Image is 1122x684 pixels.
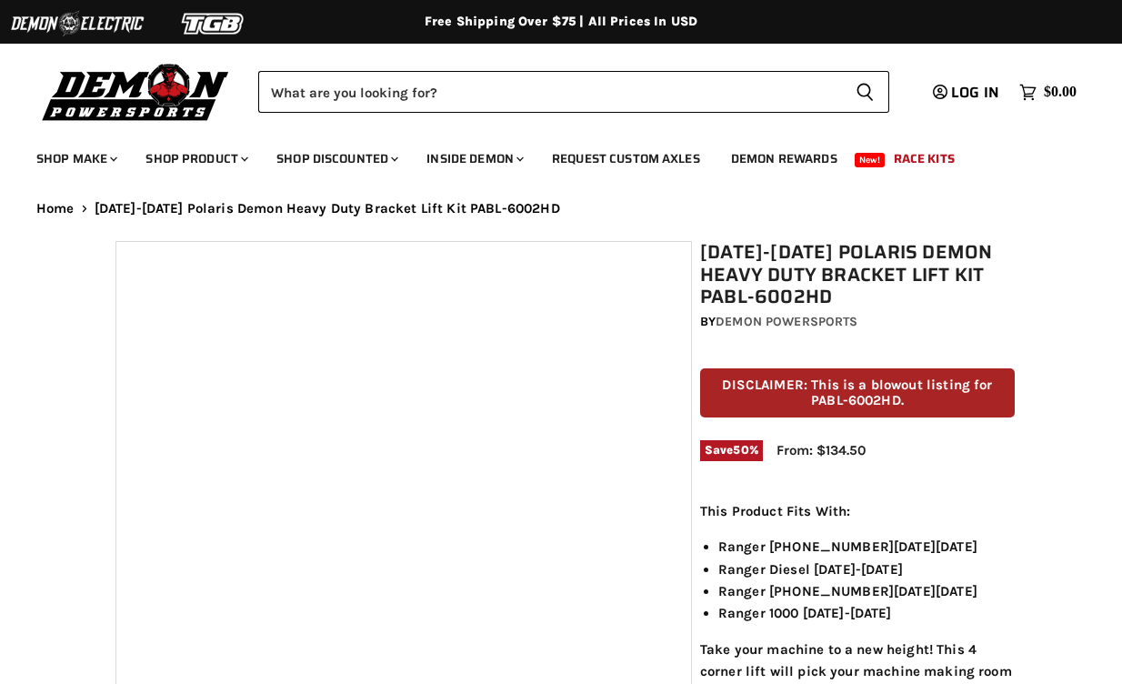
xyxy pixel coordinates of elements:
li: Ranger 1000 [DATE]-[DATE] [718,602,1015,624]
span: From: $134.50 [776,442,866,458]
a: Log in [925,85,1010,101]
a: $0.00 [1010,79,1086,106]
a: Demon Powersports [716,314,857,329]
img: Demon Powersports [36,59,235,124]
span: Log in [951,81,999,104]
li: Ranger [PHONE_NUMBER][DATE][DATE] [718,580,1015,602]
ul: Main menu [23,133,1072,177]
input: Search [258,71,841,113]
li: Ranger Diesel [DATE]-[DATE] [718,558,1015,580]
p: This Product Fits With: [700,500,1015,522]
h1: [DATE]-[DATE] Polaris Demon Heavy Duty Bracket Lift Kit PABL-6002HD [700,241,1015,308]
button: Search [841,71,889,113]
span: [DATE]-[DATE] Polaris Demon Heavy Duty Bracket Lift Kit PABL-6002HD [95,201,560,216]
a: Shop Product [132,140,259,177]
a: Shop Discounted [263,140,409,177]
span: 50 [733,443,748,457]
span: $0.00 [1044,84,1077,101]
p: DISCLAIMER: This is a blowout listing for PABL-6002HD. [700,368,1015,418]
a: Shop Make [23,140,128,177]
form: Product [258,71,889,113]
span: Save % [700,440,763,460]
a: Home [36,201,75,216]
a: Race Kits [880,140,968,177]
img: TGB Logo 2 [145,6,282,41]
img: Demon Electric Logo 2 [9,6,145,41]
a: Request Custom Axles [538,140,714,177]
a: Demon Rewards [717,140,851,177]
span: New! [855,153,886,167]
div: by [700,312,1015,332]
li: Ranger [PHONE_NUMBER][DATE][DATE] [718,536,1015,558]
a: Inside Demon [413,140,535,177]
